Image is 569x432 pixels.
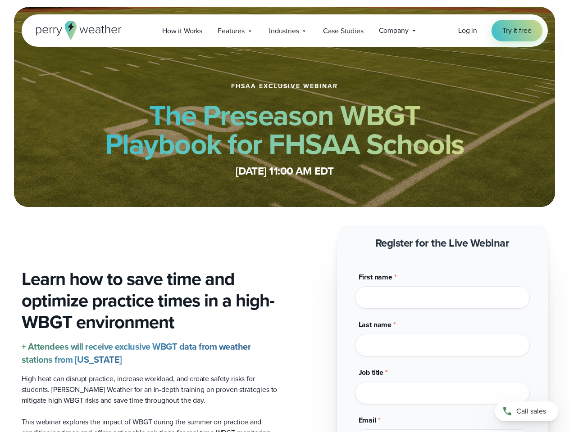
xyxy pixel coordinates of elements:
p: High heat can disrupt practice, increase workload, and create safety risks for students. [PERSON_... [22,373,278,406]
strong: Register for the Live Webinar [375,235,510,251]
span: Email [359,415,376,425]
a: Log in [458,25,477,36]
span: Job title [359,367,384,378]
strong: The Preseason WBGT Playbook for FHSAA Schools [105,94,464,165]
span: Features [218,26,245,36]
span: Try it free [502,25,531,36]
span: How it Works [162,26,202,36]
a: Call sales [495,401,558,421]
span: Last name [359,319,392,330]
h1: FHSAA Exclusive Webinar [231,83,338,90]
strong: [DATE] 11:00 AM EDT [236,163,334,179]
span: Company [379,25,409,36]
a: Case Studies [315,22,371,40]
a: Try it free [492,20,542,41]
h3: Learn how to save time and optimize practice times in a high-WBGT environment [22,268,278,333]
span: Industries [269,26,299,36]
strong: + Attendees will receive exclusive WBGT data from weather stations from [US_STATE] [22,340,251,366]
span: Call sales [516,406,546,417]
span: Case Studies [323,26,363,36]
span: First name [359,272,392,282]
a: How it Works [155,22,210,40]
